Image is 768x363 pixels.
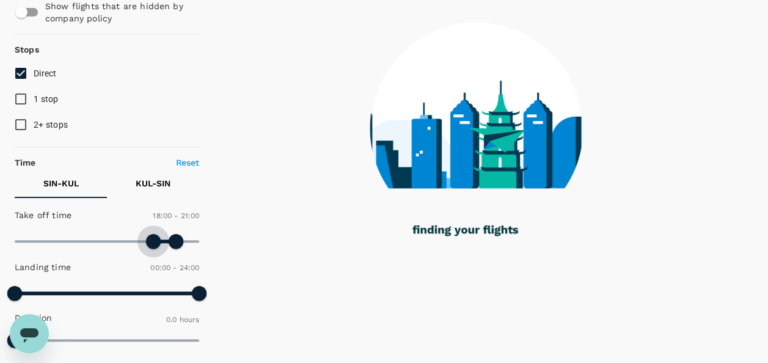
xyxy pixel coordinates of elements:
[15,261,71,273] p: Landing time
[15,209,71,221] p: Take off time
[150,263,199,272] span: 00:00 - 24:00
[34,68,57,78] span: Direct
[34,94,59,104] span: 1 stop
[153,211,199,220] span: 18:00 - 21:00
[43,177,79,189] p: SIN - KUL
[34,120,68,130] span: 2+ stops
[136,177,170,189] p: KUL - SIN
[412,226,518,237] g: finding your flights
[15,156,36,169] p: Time
[15,312,52,324] p: Duration
[10,314,49,353] iframe: Button to launch messaging window
[176,156,200,169] p: Reset
[166,315,199,324] span: 0.0 hours
[15,45,39,54] strong: Stops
